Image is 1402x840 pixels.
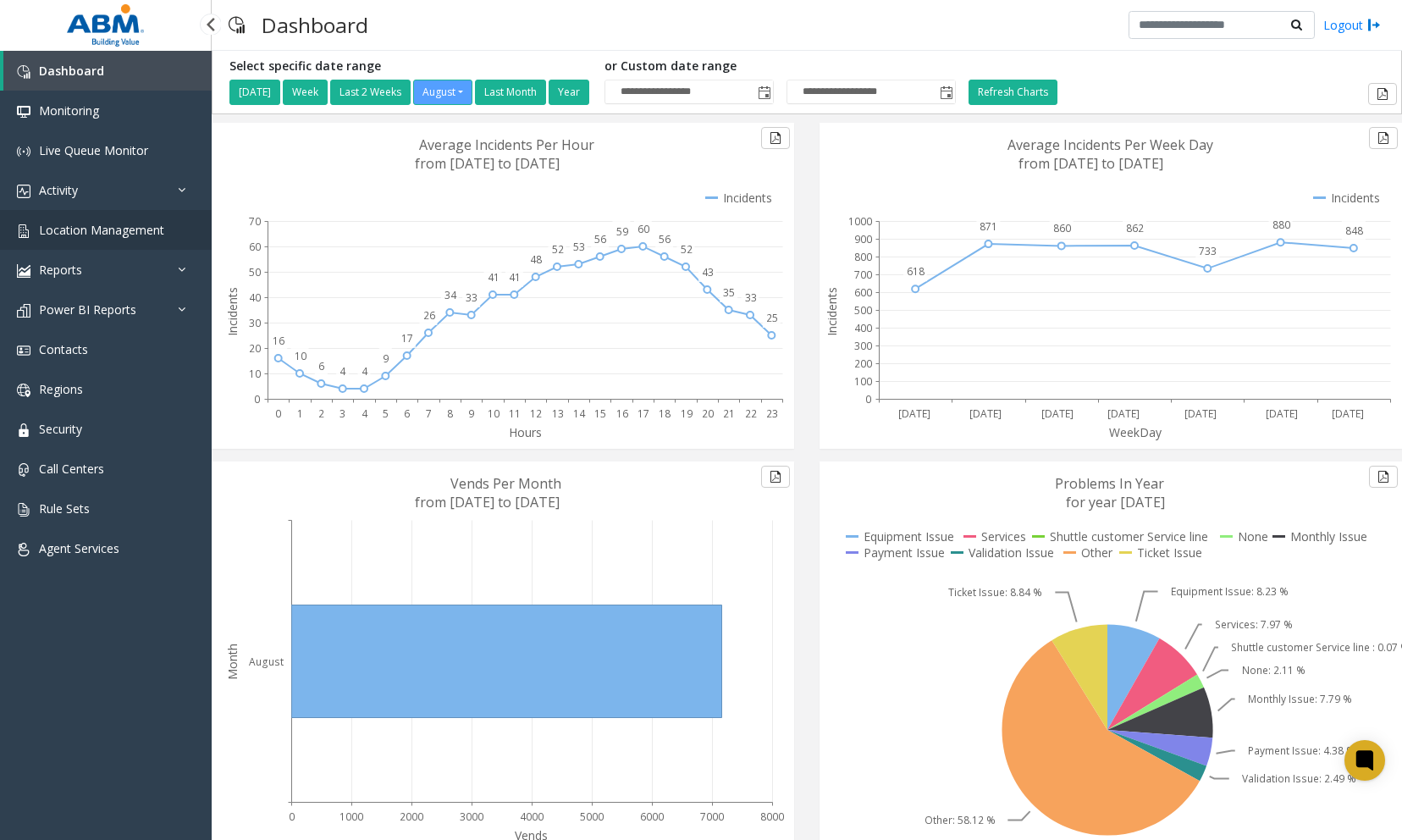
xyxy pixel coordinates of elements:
[39,262,82,278] span: Reports
[275,406,281,421] text: 0
[1345,224,1363,238] text: 848
[854,339,872,353] text: 300
[318,406,324,421] text: 2
[594,232,606,246] text: 56
[638,222,649,236] text: 60
[444,288,457,302] text: 34
[413,80,472,105] button: August
[318,359,324,373] text: 6
[39,381,83,397] span: Regions
[616,224,628,239] text: 59
[339,406,345,421] text: 3
[415,154,560,173] text: from [DATE] to [DATE]
[39,461,104,477] span: Call Centers
[339,810,363,824] text: 1000
[17,65,30,79] img: 'icon'
[640,810,664,824] text: 6000
[616,406,628,421] text: 16
[573,406,586,421] text: 14
[249,290,261,305] text: 40
[17,304,30,318] img: 'icon'
[400,810,423,824] text: 2000
[17,463,30,477] img: 'icon'
[854,374,872,389] text: 100
[475,80,546,105] button: Last Month
[573,240,585,254] text: 53
[39,142,148,158] span: Live Queue Monitor
[1272,218,1290,232] text: 880
[925,813,996,827] text: Other: 58.12 %
[423,308,435,323] text: 26
[1199,244,1217,258] text: 733
[854,268,872,282] text: 700
[723,285,735,300] text: 35
[702,406,714,421] text: 20
[447,406,453,421] text: 8
[659,406,671,421] text: 18
[509,424,542,440] text: Hours
[907,264,925,279] text: 618
[1018,154,1163,173] text: from [DATE] to [DATE]
[289,810,295,824] text: 0
[249,655,284,669] text: August
[295,349,306,363] text: 10
[1171,584,1289,599] text: Equipment Issue: 8.23 %
[419,135,594,154] text: Average Incidents Per Hour
[249,367,261,381] text: 10
[249,214,261,229] text: 70
[450,474,561,493] text: Vends Per Month
[1369,127,1398,149] button: Export to pdf
[1066,493,1165,511] text: for year [DATE]
[1369,466,1398,488] button: Export to pdf
[854,232,872,246] text: 900
[17,224,30,238] img: 'icon'
[362,364,368,379] text: 4
[1041,406,1074,421] text: [DATE]
[1248,743,1355,758] text: Payment Issue: 4.38 %
[17,344,30,357] img: 'icon'
[383,351,389,366] text: 9
[552,406,564,421] text: 13
[1184,406,1217,421] text: [DATE]
[249,265,261,279] text: 50
[580,810,604,824] text: 5000
[17,185,30,198] img: 'icon'
[898,406,930,421] text: [DATE]
[17,543,30,556] img: 'icon'
[1323,16,1381,34] a: Logout
[854,321,872,335] text: 400
[969,80,1057,105] button: Refresh Charts
[1053,221,1071,235] text: 860
[1242,663,1305,677] text: None: 2.11 %
[39,540,119,556] span: Agent Services
[659,232,671,246] text: 56
[766,311,778,325] text: 25
[17,423,30,437] img: 'icon'
[39,500,90,517] span: Rule Sets
[854,303,872,318] text: 500
[700,810,724,824] text: 7000
[969,406,1002,421] text: [DATE]
[1332,406,1364,421] text: [DATE]
[39,102,99,119] span: Monitoring
[339,364,346,379] text: 4
[1367,16,1381,34] img: logout
[39,182,78,198] span: Activity
[330,80,411,105] button: Last 2 Weeks
[681,406,693,421] text: 19
[854,250,872,264] text: 800
[362,406,368,421] text: 4
[1368,83,1397,105] button: Export to pdf
[509,406,521,421] text: 11
[552,242,564,257] text: 52
[1007,135,1213,154] text: Average Incidents Per Week Day
[1126,221,1144,235] text: 862
[426,406,432,421] text: 7
[865,392,871,406] text: 0
[766,406,778,421] text: 23
[39,341,88,357] span: Contacts
[460,810,483,824] text: 3000
[224,644,240,680] text: Month
[297,406,303,421] text: 1
[1266,406,1298,421] text: [DATE]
